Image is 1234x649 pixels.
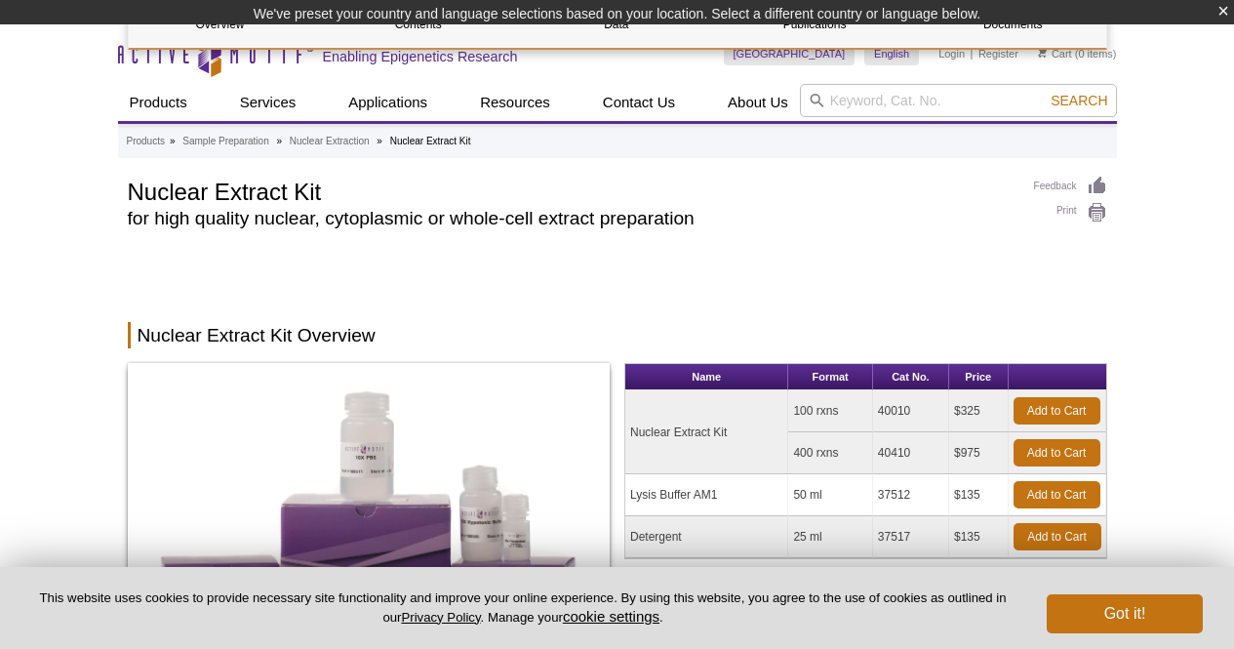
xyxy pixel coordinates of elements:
[1047,594,1203,633] button: Got it!
[949,364,1009,390] th: Price
[788,432,872,474] td: 400 rxns
[401,610,480,625] a: Privacy Policy
[228,84,308,121] a: Services
[129,1,312,48] a: Overview
[625,516,788,558] td: Detergent
[1038,47,1072,61] a: Cart
[873,390,949,432] td: 40010
[949,474,1009,516] td: $135
[788,390,872,432] td: 100 rxns
[1014,523,1101,550] a: Add to Cart
[327,1,510,48] a: Contents
[31,589,1015,627] p: This website uses cookies to provide necessary site functionality and improve your online experie...
[625,390,788,474] td: Nuclear Extract Kit
[949,516,1009,558] td: $135
[118,84,199,121] a: Products
[800,84,1117,117] input: Keyword, Cat. No.
[563,608,659,625] button: cookie settings
[1038,42,1117,65] li: (0 items)
[625,364,788,390] th: Name
[1051,93,1107,108] span: Search
[468,84,562,121] a: Resources
[873,516,949,558] td: 37517
[128,176,1015,205] h1: Nuclear Extract Kit
[873,364,949,390] th: Cat No.
[978,47,1018,61] a: Register
[1045,92,1113,109] button: Search
[276,136,282,146] li: »
[290,133,370,150] a: Nuclear Extraction
[873,474,949,516] td: 37512
[971,42,974,65] li: |
[1034,176,1107,197] a: Feedback
[949,432,1009,474] td: $975
[128,322,1107,348] h2: Nuclear Extract Kit Overview
[788,474,872,516] td: 50 ml
[170,136,176,146] li: »
[938,47,965,61] a: Login
[921,1,1104,48] a: Documents
[788,364,872,390] th: Format
[337,84,439,121] a: Applications
[788,516,872,558] td: 25 ml
[128,210,1015,227] h2: for high quality nuclear, cytoplasmic or whole-cell extract preparation
[1014,397,1100,425] a: Add to Cart
[716,84,800,121] a: About Us
[323,48,518,65] h2: Enabling Epigenetics Research
[1014,439,1100,466] a: Add to Cart
[182,133,268,150] a: Sample Preparation
[873,432,949,474] td: 40410
[724,42,856,65] a: [GEOGRAPHIC_DATA]
[127,133,165,150] a: Products
[525,1,708,48] a: Data
[723,1,906,48] a: Publications
[949,390,1009,432] td: $325
[1014,481,1100,508] a: Add to Cart
[1038,48,1047,58] img: Your Cart
[390,136,471,146] li: Nuclear Extract Kit
[1034,202,1107,223] a: Print
[864,42,919,65] a: English
[625,474,788,516] td: Lysis Buffer AM1
[377,136,382,146] li: »
[591,84,687,121] a: Contact Us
